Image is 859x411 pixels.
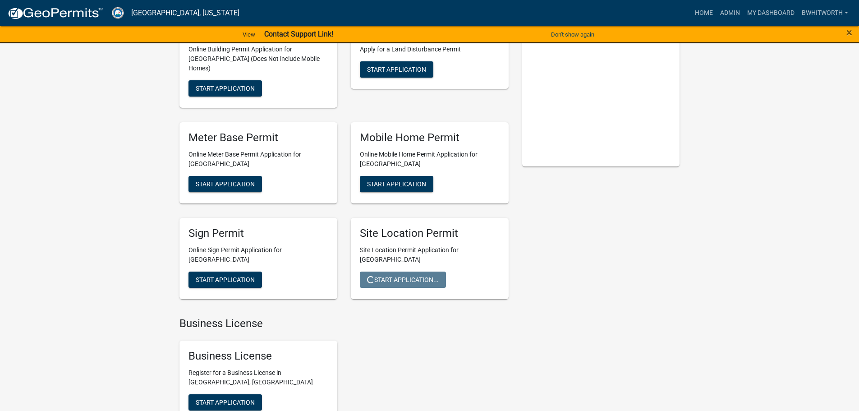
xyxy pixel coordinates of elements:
button: Don't show again [547,27,598,42]
h4: Business License [179,317,509,330]
button: Start Application [188,272,262,288]
p: Online Meter Base Permit Application for [GEOGRAPHIC_DATA] [188,150,328,169]
h5: Business License [188,350,328,363]
button: Start Application [188,394,262,411]
span: Start Application... [367,276,439,283]
h5: Mobile Home Permit [360,131,500,144]
span: Start Application [196,85,255,92]
a: My Dashboard [744,5,798,22]
a: [GEOGRAPHIC_DATA], [US_STATE] [131,5,239,21]
a: Admin [717,5,744,22]
button: Start Application... [360,272,446,288]
a: View [239,27,259,42]
h5: Site Location Permit [360,227,500,240]
p: Online Sign Permit Application for [GEOGRAPHIC_DATA] [188,245,328,264]
img: Gilmer County, Georgia [111,7,124,19]
button: Start Application [188,176,262,192]
button: Start Application [188,80,262,97]
h5: Meter Base Permit [188,131,328,144]
button: Close [846,27,852,38]
p: Online Mobile Home Permit Application for [GEOGRAPHIC_DATA] [360,150,500,169]
a: BWhitworth [798,5,852,22]
span: Start Application [367,66,426,73]
button: Start Application [360,61,433,78]
p: Online Building Permit Application for [GEOGRAPHIC_DATA] (Does Not include Mobile Homes) [188,45,328,73]
button: Start Application [360,176,433,192]
h5: Sign Permit [188,227,328,240]
p: Register for a Business License in [GEOGRAPHIC_DATA], [GEOGRAPHIC_DATA] [188,368,328,387]
span: Start Application [196,399,255,406]
span: × [846,26,852,39]
p: Apply for a Land Disturbance Permit [360,45,500,54]
span: Start Application [196,180,255,187]
span: Start Application [367,180,426,187]
p: Site Location Permit Application for [GEOGRAPHIC_DATA] [360,245,500,264]
span: Start Application [196,276,255,283]
strong: Contact Support Link! [264,30,333,38]
a: Home [691,5,717,22]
